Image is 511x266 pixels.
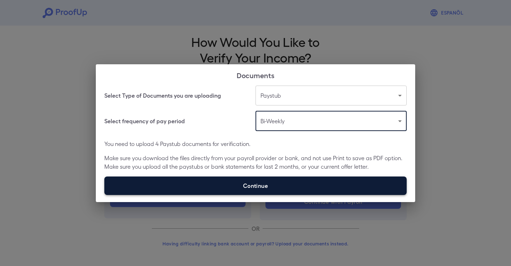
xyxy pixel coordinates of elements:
[96,64,415,86] h2: Documents
[104,140,407,148] p: You need to upload 4 Paystub documents for verification.
[255,111,407,131] div: Bi-Weekly
[104,91,221,100] h6: Select Type of Documents you are uploading
[104,154,407,171] p: Make sure you download the files directly from your payroll provider or bank, and not use Print t...
[104,177,407,195] label: Continue
[255,86,407,105] div: Paystub
[104,117,185,125] h6: Select frequency of pay period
